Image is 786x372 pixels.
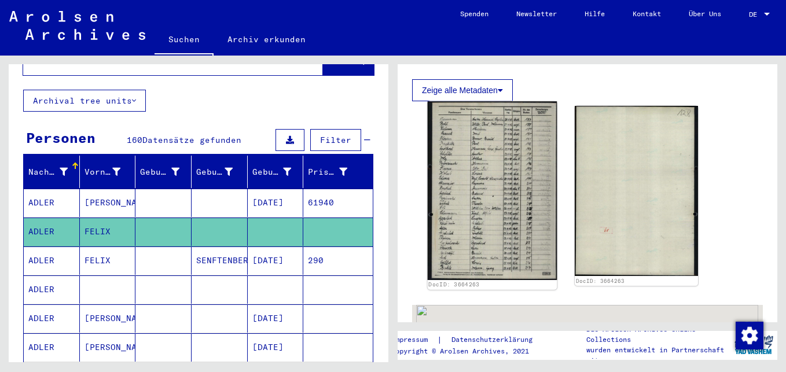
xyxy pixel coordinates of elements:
[310,129,361,151] button: Filter
[303,156,373,188] mat-header-cell: Prisoner #
[391,334,437,346] a: Impressum
[196,163,247,181] div: Geburt‏
[586,345,730,366] p: wurden entwickelt in Partnerschaft mit
[320,135,351,145] span: Filter
[248,156,304,188] mat-header-cell: Geburtsdatum
[192,156,248,188] mat-header-cell: Geburt‏
[85,163,135,181] div: Vorname
[85,166,121,178] div: Vorname
[391,346,546,356] p: Copyright © Arolsen Archives, 2021
[24,156,80,188] mat-header-cell: Nachname
[140,163,194,181] div: Geburtsname
[252,163,306,181] div: Geburtsdatum
[248,333,304,362] mat-cell: [DATE]
[749,10,762,19] span: DE
[428,101,557,279] img: 001.jpg
[214,25,319,53] a: Archiv erkunden
[303,246,373,275] mat-cell: 290
[248,246,304,275] mat-cell: [DATE]
[735,321,763,349] div: Zustimmung ändern
[308,166,347,178] div: Prisoner #
[26,127,96,148] div: Personen
[252,166,292,178] div: Geburtsdatum
[28,166,68,178] div: Nachname
[80,189,136,217] mat-cell: [PERSON_NAME]
[586,324,730,345] p: Die Arolsen Archives Online-Collections
[24,333,80,362] mat-cell: ADLER
[442,334,546,346] a: Datenschutzerklärung
[142,135,241,145] span: Datensätze gefunden
[80,156,136,188] mat-header-cell: Vorname
[155,25,214,56] a: Suchen
[732,330,776,359] img: yv_logo.png
[127,135,142,145] span: 160
[24,304,80,333] mat-cell: ADLER
[428,282,479,289] a: DocID: 3664263
[80,304,136,333] mat-cell: [PERSON_NAME]
[24,246,80,275] mat-cell: ADLER
[80,333,136,362] mat-cell: [PERSON_NAME]
[192,246,248,275] mat-cell: SENFTENBERG
[24,275,80,304] mat-cell: ADLER
[308,163,362,181] div: Prisoner #
[391,334,546,346] div: |
[303,189,373,217] mat-cell: 61940
[412,79,513,101] button: Zeige alle Metadaten
[248,189,304,217] mat-cell: [DATE]
[9,11,145,40] img: Arolsen_neg.svg
[80,218,136,246] mat-cell: FELIX
[248,304,304,333] mat-cell: [DATE]
[23,90,146,112] button: Archival tree units
[28,163,82,181] div: Nachname
[196,166,233,178] div: Geburt‏
[736,322,763,349] img: Zustimmung ändern
[24,189,80,217] mat-cell: ADLER
[24,218,80,246] mat-cell: ADLER
[575,106,698,276] img: 002.jpg
[80,246,136,275] mat-cell: FELIX
[135,156,192,188] mat-header-cell: Geburtsname
[140,166,179,178] div: Geburtsname
[576,278,625,284] a: DocID: 3664263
